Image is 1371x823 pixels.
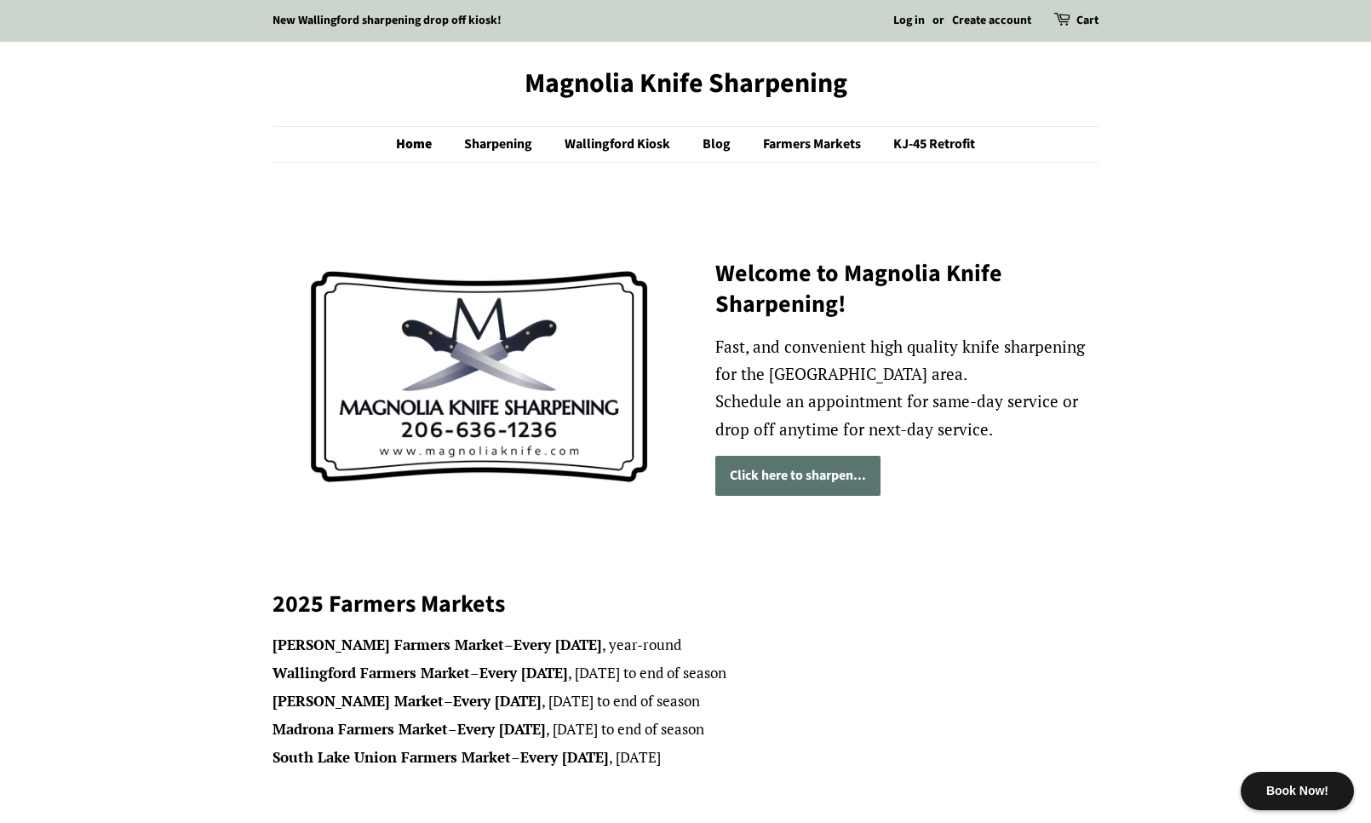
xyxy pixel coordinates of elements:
[881,127,975,162] a: KJ-45 Retrofit
[952,12,1031,29] a: Create account
[1076,11,1099,32] a: Cart
[272,689,1099,714] li: – , [DATE] to end of season
[932,11,944,32] li: or
[272,745,1099,770] li: – , [DATE]
[893,12,925,29] a: Log in
[272,717,1099,742] li: – , [DATE] to end of season
[715,333,1099,443] p: Fast, and convenient high quality knife sharpening for the [GEOGRAPHIC_DATA] area. Schedule an ap...
[396,127,449,162] a: Home
[453,691,542,711] strong: Every [DATE]
[272,663,470,682] strong: Wallingford Farmers Market
[272,12,502,29] a: New Wallingford sharpening drop off kiosk!
[750,127,878,162] a: Farmers Markets
[690,127,748,162] a: Blog
[457,719,546,739] strong: Every [DATE]
[513,635,602,654] strong: Every [DATE]
[272,747,511,767] strong: South Lake Union Farmers Market
[272,67,1099,100] a: Magnolia Knife Sharpening
[520,747,609,767] strong: Every [DATE]
[552,127,687,162] a: Wallingford Kiosk
[272,633,1099,658] li: – , year-round
[715,456,881,496] a: Click here to sharpen...
[715,258,1099,320] h2: Welcome to Magnolia Knife Sharpening!
[272,589,1099,619] h2: 2025 Farmers Markets
[1241,772,1354,810] div: Book Now!
[451,127,549,162] a: Sharpening
[272,691,444,711] strong: [PERSON_NAME] Market
[272,719,448,739] strong: Madrona Farmers Market
[479,663,568,682] strong: Every [DATE]
[272,661,1099,686] li: – , [DATE] to end of season
[272,635,504,654] strong: [PERSON_NAME] Farmers Market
